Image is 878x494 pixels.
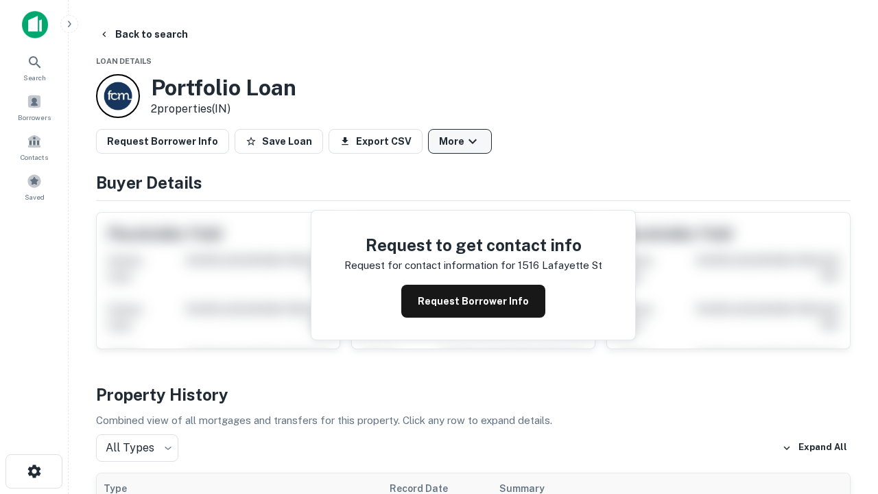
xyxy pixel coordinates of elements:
p: 2 properties (IN) [151,101,296,117]
iframe: Chat Widget [809,340,878,406]
a: Saved [4,168,64,205]
h4: Buyer Details [96,170,851,195]
img: capitalize-icon.png [22,11,48,38]
h4: Request to get contact info [344,233,602,257]
button: More [428,129,492,154]
a: Borrowers [4,89,64,126]
span: Contacts [21,152,48,163]
span: Borrowers [18,112,51,123]
span: Saved [25,191,45,202]
button: Save Loan [235,129,323,154]
button: Back to search [93,22,193,47]
button: Export CSV [329,129,423,154]
p: 1516 lafayette st [518,257,602,274]
span: Loan Details [96,57,152,65]
a: Search [4,49,64,86]
button: Expand All [779,438,851,458]
span: Search [23,72,46,83]
button: Request Borrower Info [401,285,545,318]
p: Request for contact information for [344,257,515,274]
a: Contacts [4,128,64,165]
h4: Property History [96,382,851,407]
p: Combined view of all mortgages and transfers for this property. Click any row to expand details. [96,412,851,429]
div: All Types [96,434,178,462]
button: Request Borrower Info [96,129,229,154]
h3: Portfolio Loan [151,75,296,101]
